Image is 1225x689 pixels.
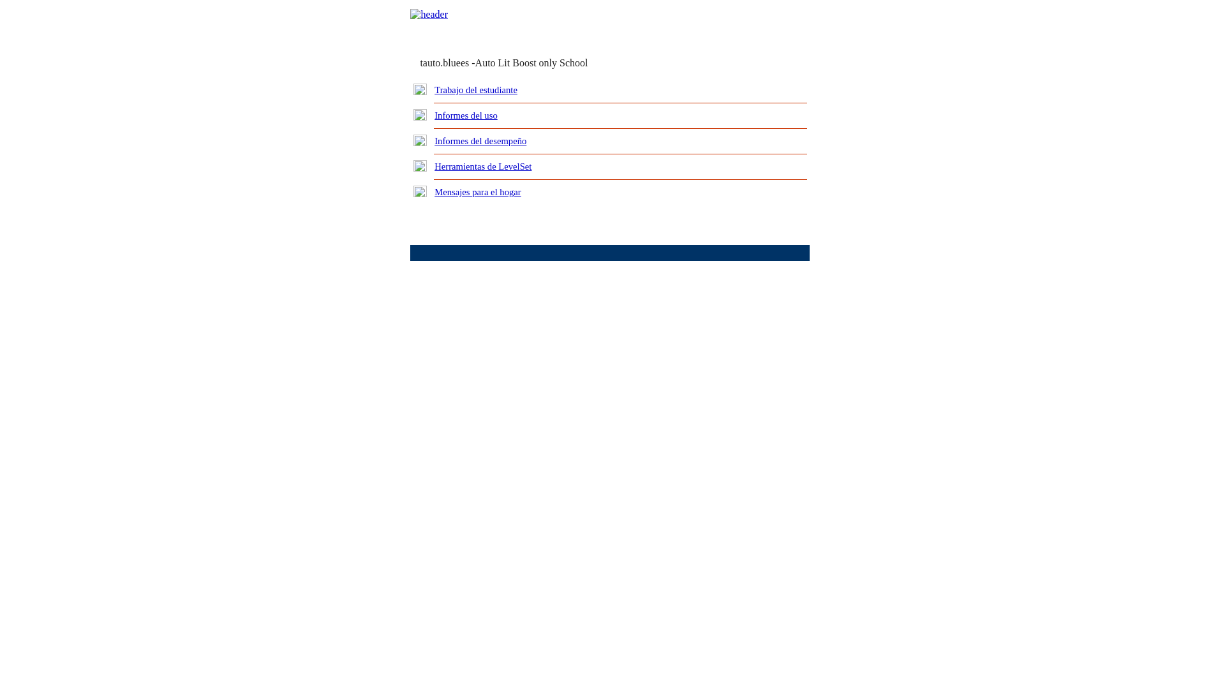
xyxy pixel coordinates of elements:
a: Herramientas de LevelSet [434,161,531,172]
img: plus.gif [413,160,427,172]
img: plus.gif [413,109,427,121]
img: header [410,9,448,20]
a: Informes del uso [434,110,498,121]
img: plus.gif [413,186,427,197]
img: plus.gif [413,135,427,146]
td: tauto.bluees - [420,57,655,69]
a: Mensajes para el hogar [434,187,521,197]
nobr: Auto Lit Boost only School [475,57,588,68]
img: plus.gif [413,84,427,95]
a: Trabajo del estudiante [434,85,517,95]
a: Informes del desempeño [434,136,526,146]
